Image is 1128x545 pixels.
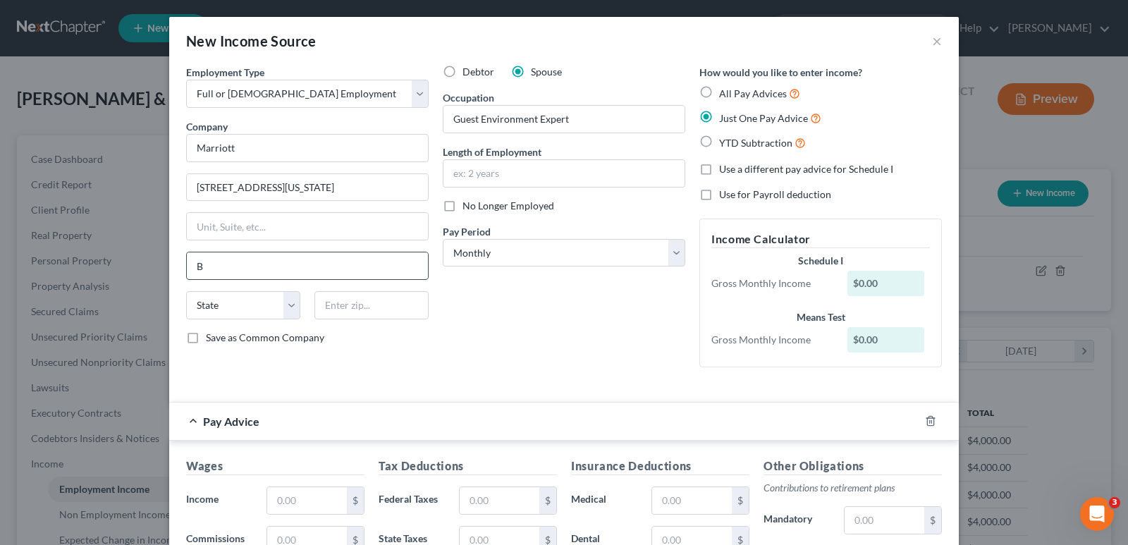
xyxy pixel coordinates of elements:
label: Length of Employment [443,145,541,159]
span: Just One Pay Advice [719,112,808,124]
div: Gross Monthly Income [704,276,840,290]
input: Search company by name... [186,134,429,162]
span: Save as Common Company [206,331,324,343]
label: Medical [564,486,644,515]
div: Means Test [711,310,930,324]
div: $0.00 [847,327,925,353]
h5: Other Obligations [764,458,942,475]
input: Enter address... [187,174,428,201]
input: Unit, Suite, etc... [187,213,428,240]
h5: Wages [186,458,364,475]
div: $ [539,487,556,514]
input: 0.00 [845,507,924,534]
span: Use a different pay advice for Schedule I [719,163,893,175]
label: Occupation [443,90,494,105]
input: 0.00 [460,487,539,514]
h5: Income Calculator [711,231,930,248]
div: New Income Source [186,31,317,51]
span: YTD Subtraction [719,137,792,149]
span: Debtor [462,66,494,78]
input: Enter zip... [314,291,429,319]
div: $0.00 [847,271,925,296]
div: $ [732,487,749,514]
div: $ [924,507,941,534]
iframe: Intercom live chat [1080,497,1114,531]
h5: Insurance Deductions [571,458,749,475]
span: Spouse [531,66,562,78]
span: Income [186,493,219,505]
span: Pay Period [443,226,491,238]
div: $ [347,487,364,514]
input: ex: 2 years [443,160,685,187]
span: Pay Advice [203,415,259,428]
label: How would you like to enter income? [699,65,862,80]
p: Contributions to retirement plans [764,481,942,495]
label: Federal Taxes [372,486,452,515]
span: All Pay Advices [719,87,787,99]
span: No Longer Employed [462,200,554,212]
div: Gross Monthly Income [704,333,840,347]
div: Schedule I [711,254,930,268]
input: 0.00 [652,487,732,514]
label: Mandatory [756,506,837,534]
h5: Tax Deductions [379,458,557,475]
span: Company [186,121,228,133]
button: × [932,32,942,49]
span: Use for Payroll deduction [719,188,831,200]
input: 0.00 [267,487,347,514]
input: Enter city... [187,252,428,279]
span: 3 [1109,497,1120,508]
input: -- [443,106,685,133]
span: Employment Type [186,66,264,78]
